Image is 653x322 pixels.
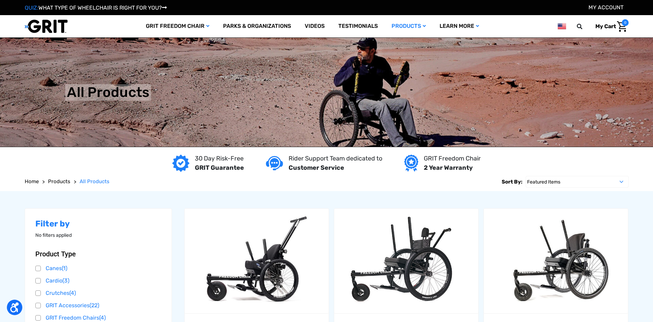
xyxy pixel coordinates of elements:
[90,302,99,309] span: (22)
[580,19,590,34] input: Search
[298,15,331,37] a: Videos
[617,21,627,32] img: Cart
[35,300,162,311] a: GRIT Accessories(22)
[424,154,481,163] p: GRIT Freedom Chair
[558,22,566,31] img: us.png
[25,4,167,11] a: QUIZ:WHAT TYPE OF WHEELCHAIR IS RIGHT FOR YOU?
[484,209,628,313] a: GRIT Freedom Chair: Pro,$5,495.00
[385,15,433,37] a: Products
[484,213,628,309] img: GRIT Freedom Chair Pro: the Pro model shown including contoured Invacare Matrx seatback, Spinergy...
[35,232,162,239] p: No filters applied
[404,155,418,172] img: Year warranty
[618,278,650,310] iframe: Tidio Chat
[595,23,616,30] span: My Cart
[80,178,109,185] span: All Products
[266,156,283,170] img: Customer service
[195,154,244,163] p: 30 Day Risk-Free
[67,84,149,101] h1: All Products
[433,15,486,37] a: Learn More
[48,178,70,185] span: Products
[25,178,39,185] span: Home
[289,154,382,163] p: Rider Support Team dedicated to
[172,155,189,172] img: GRIT Guarantee
[35,288,162,298] a: Crutches(4)
[25,178,39,186] a: Home
[35,263,162,274] a: Canes(1)
[590,19,629,34] a: Cart with 0 items
[80,178,109,186] a: All Products
[62,265,67,271] span: (1)
[35,250,76,258] span: Product Type
[69,290,76,296] span: (4)
[502,176,522,188] label: Sort By:
[331,15,385,37] a: Testimonials
[35,219,162,229] h2: Filter by
[185,209,329,313] a: GRIT Junior,$4,995.00
[62,277,69,284] span: (3)
[216,15,298,37] a: Parks & Organizations
[35,276,162,286] a: Cardio(3)
[289,164,344,171] strong: Customer Service
[139,15,216,37] a: GRIT Freedom Chair
[99,314,106,321] span: (4)
[25,4,38,11] span: QUIZ:
[185,213,329,309] img: GRIT Junior: GRIT Freedom Chair all terrain wheelchair engineered specifically for kids
[48,178,70,186] a: Products
[424,164,473,171] strong: 2 Year Warranty
[334,213,478,309] img: GRIT Freedom Chair: Spartan
[588,4,623,11] a: Account
[195,164,244,171] strong: GRIT Guarantee
[622,19,629,26] span: 0
[25,19,68,33] img: GRIT All-Terrain Wheelchair and Mobility Equipment
[334,209,478,313] a: GRIT Freedom Chair: Spartan,$3,995.00
[35,250,162,258] button: Product Type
